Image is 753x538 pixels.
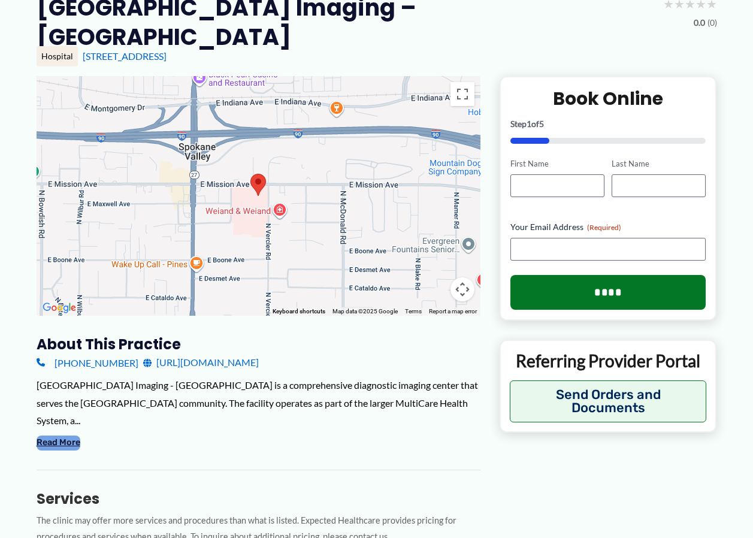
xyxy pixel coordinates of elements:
[37,353,138,371] a: [PHONE_NUMBER]
[450,82,474,106] button: Toggle fullscreen view
[450,277,474,301] button: Map camera controls
[273,307,325,316] button: Keyboard shortcuts
[37,46,78,67] div: Hospital
[510,158,604,170] label: First Name
[37,489,480,508] h3: Services
[405,308,422,315] a: Terms (opens in new tab)
[37,376,480,430] div: [GEOGRAPHIC_DATA] Imaging - [GEOGRAPHIC_DATA] is a comprehensive diagnostic imaging center that s...
[539,119,544,129] span: 5
[40,300,79,316] img: Google
[143,353,259,371] a: [URL][DOMAIN_NAME]
[707,15,717,31] span: (0)
[510,120,706,128] p: Step of
[587,223,621,232] span: (Required)
[510,350,707,371] p: Referring Provider Portal
[37,335,480,353] h3: About this practice
[37,436,80,450] button: Read More
[510,380,707,422] button: Send Orders and Documents
[83,50,167,62] a: [STREET_ADDRESS]
[510,221,706,233] label: Your Email Address
[694,15,705,31] span: 0.0
[40,300,79,316] a: Open this area in Google Maps (opens a new window)
[527,119,531,129] span: 1
[332,308,398,315] span: Map data ©2025 Google
[429,308,477,315] a: Report a map error
[612,158,706,170] label: Last Name
[510,87,706,110] h2: Book Online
